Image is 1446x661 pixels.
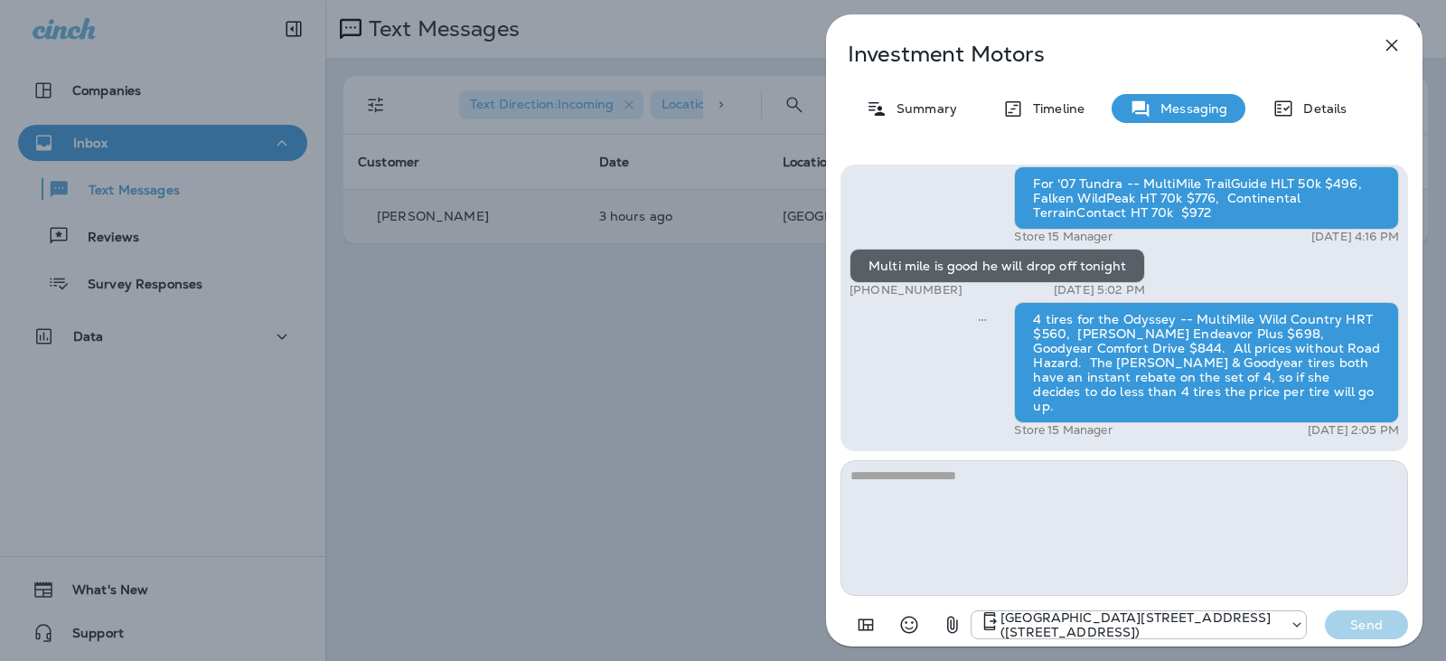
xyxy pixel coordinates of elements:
p: Timeline [1024,101,1084,116]
p: Summary [887,101,957,116]
span: Sent [978,310,987,326]
p: [GEOGRAPHIC_DATA][STREET_ADDRESS] ([STREET_ADDRESS]) [1000,610,1281,639]
p: [PHONE_NUMBER] [850,283,962,297]
p: [DATE] 5:02 PM [1054,283,1145,297]
p: Messaging [1151,101,1227,116]
p: [DATE] 2:05 PM [1308,423,1399,438]
p: Store 15 Manager [1014,230,1112,244]
div: Multi mile is good he will drop off tonight [850,249,1145,283]
div: For '07 Tundra -- MultiMile TrailGuide HLT 50k $496, Falken WildPeak HT 70k $776, Continental Ter... [1014,166,1399,230]
div: 4 tires for the Odyssey -- MultiMile Wild Country HRT $560, [PERSON_NAME] Endeavor Plus $698, Goo... [1014,302,1399,423]
p: Details [1294,101,1347,116]
p: [DATE] 4:16 PM [1311,230,1399,244]
p: Store 15 Manager [1014,423,1112,438]
button: Add in a premade template [848,607,884,643]
p: Investment Motors [848,42,1341,67]
div: +1 (402) 891-8464 [972,610,1306,639]
button: Select an emoji [891,607,927,643]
